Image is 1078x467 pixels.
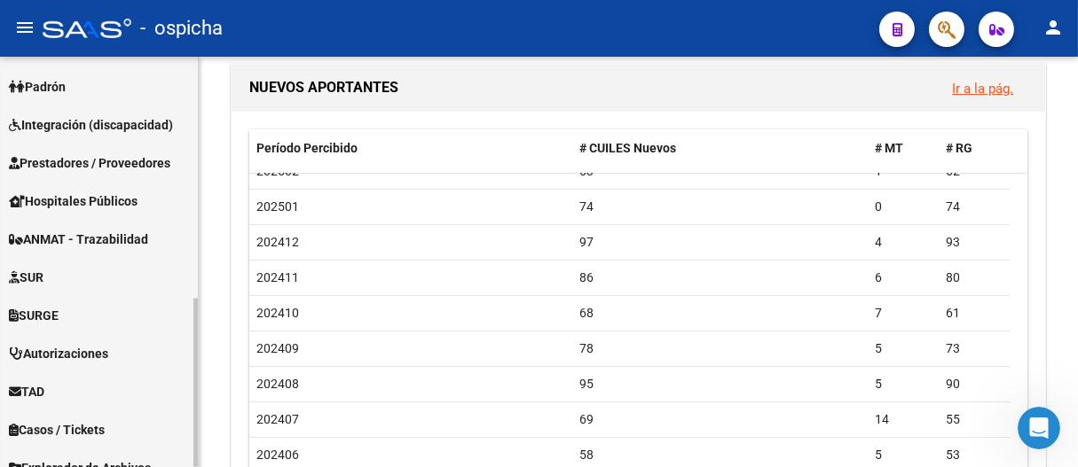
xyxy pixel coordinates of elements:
[256,270,299,284] span: 202411
[256,141,358,155] span: Período Percibido
[579,445,862,465] div: 58
[579,409,862,430] div: 69
[256,199,299,214] span: 202501
[946,141,972,155] span: # RG
[946,339,1003,359] div: 73
[572,129,869,167] datatable-header-cell: # CUILES Nuevos
[1043,17,1064,38] mat-icon: person
[256,412,299,426] span: 202407
[579,197,862,217] div: 74
[875,303,932,323] div: 7
[140,9,223,48] span: - ospicha
[9,382,44,401] span: TAD
[938,72,1027,105] button: Ir a la pág.
[946,409,1003,430] div: 55
[579,268,862,288] div: 86
[9,344,108,363] span: Autorizaciones
[579,232,862,253] div: 97
[579,374,862,394] div: 95
[946,374,1003,394] div: 90
[875,409,932,430] div: 14
[579,339,862,359] div: 78
[256,306,299,320] span: 202410
[9,77,66,97] span: Padrón
[875,339,932,359] div: 5
[579,141,676,155] span: # CUILES Nuevos
[875,232,932,253] div: 4
[9,306,59,325] span: SURGE
[579,303,862,323] div: 68
[256,341,299,355] span: 202409
[256,448,299,462] span: 202406
[256,235,299,249] span: 202412
[1018,407,1060,449] iframe: Intercom live chat
[875,445,932,465] div: 5
[946,197,1003,217] div: 74
[952,81,1013,97] a: Ir a la pág.
[946,268,1003,288] div: 80
[9,420,105,440] span: Casos / Tickets
[9,153,170,173] span: Prestadores / Proveedores
[9,115,173,135] span: Integración (discapacidad)
[256,377,299,391] span: 202408
[9,230,148,249] span: ANMAT - Trazabilidad
[875,374,932,394] div: 5
[875,268,932,288] div: 6
[249,79,398,96] span: NUEVOS APORTANTES
[868,129,939,167] datatable-header-cell: # MT
[946,445,1003,465] div: 53
[946,232,1003,253] div: 93
[249,129,572,167] datatable-header-cell: Período Percibido
[939,129,1010,167] datatable-header-cell: # RG
[875,141,903,155] span: # MT
[9,268,43,287] span: SUR
[946,303,1003,323] div: 61
[9,191,138,211] span: Hospitales Públicos
[875,197,932,217] div: 0
[14,17,35,38] mat-icon: menu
